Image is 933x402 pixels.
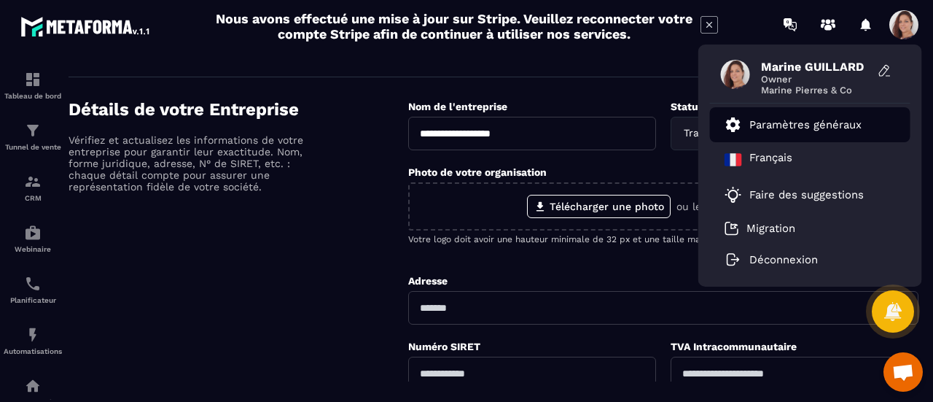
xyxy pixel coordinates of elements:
p: Déconnexion [749,253,818,266]
p: Vérifiez et actualisez les informations de votre entreprise pour garantir leur exactitude. Nom, f... [69,134,324,193]
label: Nom de l'entreprise [408,101,507,112]
label: TVA Intracommunautaire [671,341,797,352]
a: Migration [725,221,795,236]
img: automations [24,326,42,344]
p: Webinaire [4,245,62,253]
p: Paramètres généraux [749,118,862,131]
p: Tunnel de vente [4,143,62,151]
span: Travailleur indépendant [680,125,806,142]
p: Automatisations [4,347,62,355]
span: Marine Pierres & Co [761,85,870,96]
a: formationformationTableau de bord [4,60,62,111]
p: ou les glisser/déposer ici [676,201,800,212]
a: automationsautomationsAutomatisations [4,315,62,366]
a: automationsautomationsWebinaire [4,213,62,264]
label: Adresse [408,275,448,287]
div: Search for option [671,117,918,150]
a: schedulerschedulerPlanificateur [4,264,62,315]
h2: Nous avons effectué une mise à jour sur Stripe. Veuillez reconnecter votre compte Stripe afin de ... [215,11,693,42]
p: Migration [746,222,795,235]
h4: Détails de votre Entreprise [69,99,408,120]
p: Votre logo doit avoir une hauteur minimale de 32 px et une taille maximale de 300 ko. [408,234,918,244]
p: CRM [4,194,62,202]
img: logo [20,13,152,39]
img: formation [24,71,42,88]
img: automations [24,377,42,395]
span: Owner [761,74,870,85]
a: formationformationCRM [4,162,62,213]
p: Tableau de bord [4,92,62,100]
p: Planificateur [4,296,62,304]
p: Français [749,151,792,169]
a: Faire des suggestions [725,186,878,204]
label: Photo de votre organisation [408,166,547,178]
a: Paramètres généraux [725,116,862,134]
label: Télécharger une photo [527,195,671,218]
img: formation [24,173,42,190]
img: scheduler [24,275,42,293]
a: formationformationTunnel de vente [4,111,62,162]
a: Ouvrir le chat [883,352,923,392]
p: Faire des suggestions [749,188,864,201]
img: automations [24,224,42,241]
span: Marine GUILLARD [761,60,870,74]
img: formation [24,122,42,139]
label: Statut juridique [671,101,751,112]
label: Numéro SIRET [408,341,480,352]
